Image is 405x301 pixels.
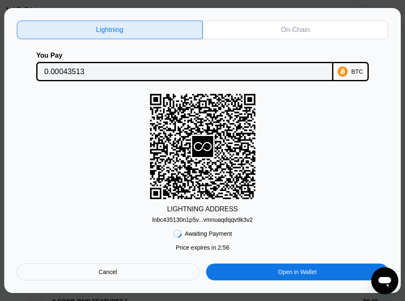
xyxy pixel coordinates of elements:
div: On-Chain [281,26,310,34]
div: You Pay [36,52,333,59]
div: Cancel [17,264,199,280]
div: lnbc435130n1p5v...vmnuaqdqqv9k3v2 [152,213,253,223]
div: Lightning [96,26,123,34]
span: 2 : 56 [218,244,229,251]
div: Cancel [99,268,117,276]
div: lnbc435130n1p5v...vmnuaqdqqv9k3v2 [152,216,253,223]
div: You PayBTC [17,52,388,81]
div: Price expires in [176,244,229,251]
div: Open in Wallet [278,268,316,276]
div: On-Chain [203,21,389,39]
div: Lightning [17,21,203,39]
div: LIGHTNING ADDRESS [167,205,238,213]
div: BTC [351,68,363,75]
div: Awaiting Payment [185,230,232,237]
iframe: Schaltfläche zum Öffnen des Messaging-Fensters [371,267,398,294]
div: Open in Wallet [206,264,388,280]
